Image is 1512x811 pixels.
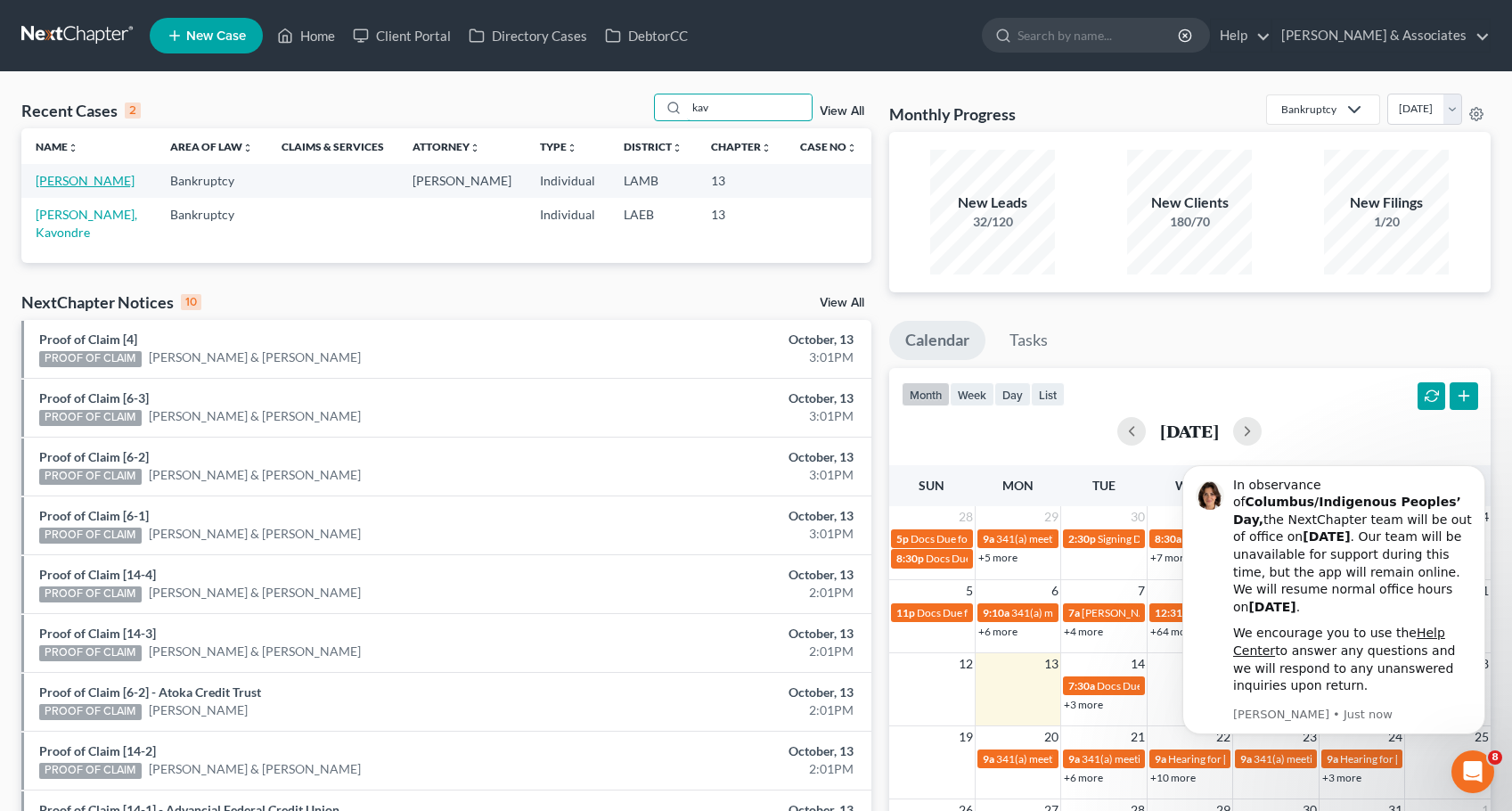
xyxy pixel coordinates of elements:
span: 341(a) meeting for [PERSON_NAME] [996,532,1168,545]
div: October, 13 [593,448,853,466]
span: 8:30a [1155,532,1181,545]
button: list [1031,382,1065,406]
div: PROOF OF CLAIM [39,528,142,544]
div: New Leads [930,193,1055,213]
span: New Case [186,29,246,43]
a: [PERSON_NAME] & [PERSON_NAME] [149,407,361,425]
span: Signing Date for [PERSON_NAME] & [PERSON_NAME] [1098,532,1352,545]
a: Nameunfold_more [36,140,78,153]
div: 2:01PM [593,760,853,778]
a: Case Nounfold_more [800,140,857,153]
span: 13 [1042,653,1060,675]
td: LAMB [609,164,697,197]
div: October, 13 [593,742,853,760]
a: Calendar [889,321,985,360]
a: +3 more [1064,698,1103,711]
span: 341(a) meeting for [PERSON_NAME] [1011,606,1183,619]
i: unfold_more [68,143,78,153]
i: unfold_more [242,143,253,153]
a: Attorneyunfold_more [413,140,480,153]
a: Tasks [993,321,1064,360]
div: October, 13 [593,625,853,643]
td: Individual [526,198,609,249]
input: Search by name... [1018,19,1181,52]
div: October, 13 [593,389,853,407]
span: 9a [983,752,994,766]
i: unfold_more [761,143,772,153]
a: Home [268,20,344,52]
a: [PERSON_NAME] & [PERSON_NAME] [149,584,361,602]
span: 29 [1042,506,1060,528]
span: Docs Due for [PERSON_NAME] & [PERSON_NAME] [911,532,1152,545]
td: 13 [697,198,786,249]
i: unfold_more [470,143,480,153]
div: 3:01PM [593,407,853,425]
span: Docs Due for [PERSON_NAME] [926,552,1073,565]
i: unfold_more [846,143,857,153]
div: 3:01PM [593,348,853,366]
span: 6 [1050,580,1060,602]
div: NextChapter Notices [21,291,201,313]
span: 7 [1136,580,1147,602]
a: +10 more [1150,771,1196,784]
span: 12 [957,653,975,675]
div: 180/70 [1127,213,1252,231]
span: 9a [1068,752,1080,766]
a: [PERSON_NAME] & [PERSON_NAME] [149,760,361,778]
span: 9a [983,532,994,545]
th: Claims & Services [267,128,398,164]
div: October, 13 [593,566,853,584]
span: 30 [1129,506,1147,528]
span: 5p [896,532,909,545]
div: October, 13 [593,507,853,525]
div: New Clients [1127,193,1252,213]
a: [PERSON_NAME] & [PERSON_NAME] [149,643,361,660]
span: 21 [1129,726,1147,748]
span: 7:30a [1068,679,1095,692]
div: PROOF OF CLAIM [39,763,142,779]
span: 20 [1042,726,1060,748]
a: Typeunfold_more [540,140,577,153]
span: 8 [1488,750,1502,765]
td: [PERSON_NAME] [398,164,526,197]
a: +6 more [1064,771,1103,784]
a: [PERSON_NAME] & [PERSON_NAME] [149,525,361,543]
span: Mon [1002,478,1034,493]
span: Sun [919,478,944,493]
a: +6 more [978,625,1018,638]
div: PROOF OF CLAIM [39,410,142,426]
a: View All [820,105,864,118]
div: 2:01PM [593,701,853,719]
div: 32/120 [930,213,1055,231]
span: 7a [1068,606,1080,619]
a: View All [820,297,864,309]
a: Proof of Claim [6-1] [39,508,149,523]
div: Recent Cases [21,100,141,121]
a: Chapterunfold_more [711,140,772,153]
div: 10 [181,294,201,310]
input: Search by name... [687,94,812,120]
a: Area of Lawunfold_more [170,140,253,153]
div: PROOF OF CLAIM [39,351,142,367]
span: 5 [964,580,975,602]
div: New Filings [1324,193,1449,213]
a: +7 more [1150,551,1189,564]
a: DebtorCC [596,20,697,52]
span: 28 [957,506,975,528]
a: Proof of Claim [14-2] [39,743,156,758]
iframe: Intercom live chat [1451,750,1494,793]
div: Bankruptcy [1281,102,1336,117]
span: 11p [896,606,915,619]
span: 14 [1129,653,1147,675]
a: Client Portal [344,20,460,52]
a: +4 more [1064,625,1103,638]
span: 2:30p [1068,532,1096,545]
div: October, 13 [593,684,853,701]
div: 1/20 [1324,213,1449,231]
